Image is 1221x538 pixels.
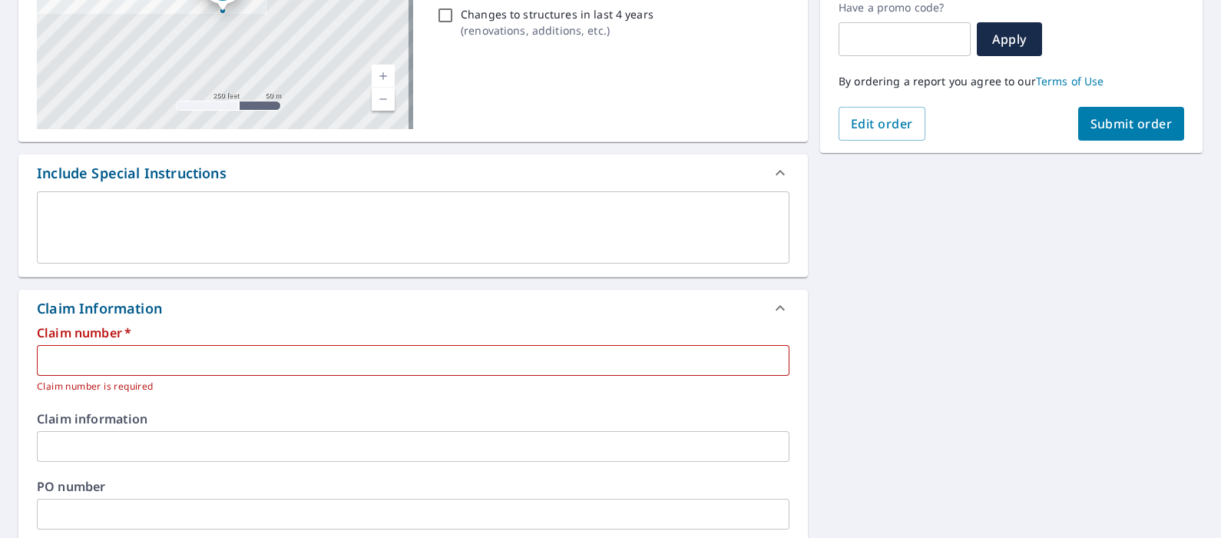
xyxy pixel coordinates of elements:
div: Claim Information [37,298,162,319]
label: Have a promo code? [839,1,971,15]
label: Claim information [37,413,789,425]
div: Claim Information [18,290,808,327]
label: PO number [37,480,789,493]
p: Claim number is required [37,379,779,394]
div: Include Special Instructions [18,154,808,191]
p: By ordering a report you agree to our [839,75,1184,88]
span: Apply [989,31,1030,48]
a: Terms of Use [1036,74,1104,88]
div: Include Special Instructions [37,163,227,184]
span: Submit order [1090,115,1173,132]
p: ( renovations, additions, etc. ) [461,22,654,38]
button: Apply [977,22,1042,56]
p: Changes to structures in last 4 years [461,6,654,22]
a: Current Level 17, Zoom In [372,65,395,88]
button: Submit order [1078,107,1185,141]
label: Claim number [37,327,789,339]
span: Edit order [851,115,913,132]
a: Current Level 17, Zoom Out [372,88,395,111]
button: Edit order [839,107,925,141]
